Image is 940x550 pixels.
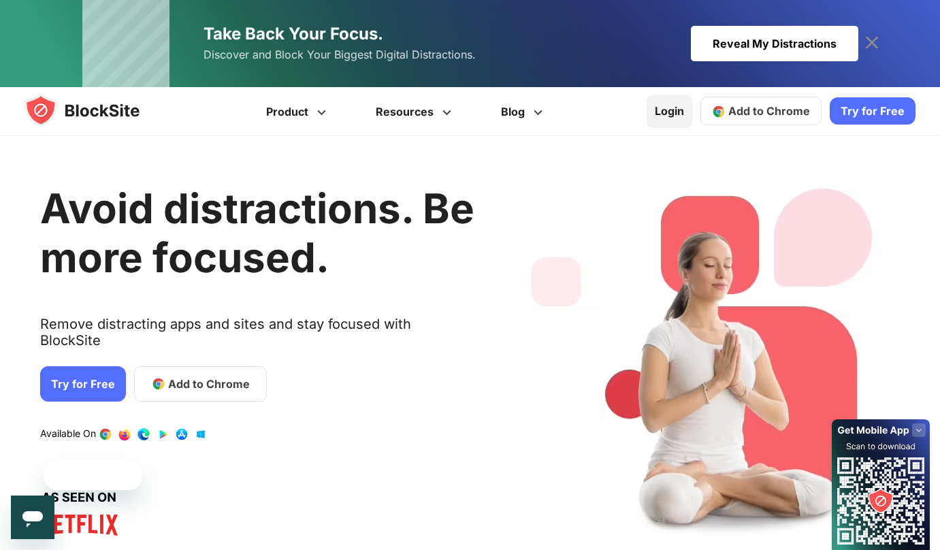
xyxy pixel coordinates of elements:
iframe: Button to launch messaging window [11,496,54,539]
span: Add to Chrome [728,105,810,118]
h1: Avoid distractions. Be more focused. [40,184,474,282]
text: Available On [40,427,96,441]
div: Reveal My Distractions [691,26,858,61]
a: Try for Free [40,366,126,402]
a: Try for Free [830,98,915,125]
a: Add to Chrome [700,97,822,126]
a: Login [647,95,692,128]
a: Add to Chrome [134,366,267,402]
span: Take Back Your Focus. [204,24,383,44]
img: chrome-icon.svg [712,105,726,118]
span: Discover and Block Your Biggest Digital Distractions. [204,45,476,65]
span: Add to Chrome [168,376,250,392]
a: Blog [479,87,570,136]
img: blocksite-icon.5d769676.svg [25,94,166,127]
a: Resources [353,87,479,136]
iframe: Message from company [44,460,142,490]
text: Remove distracting apps and sites and stay focused with BlockSite [40,316,474,359]
a: Product [244,87,353,136]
